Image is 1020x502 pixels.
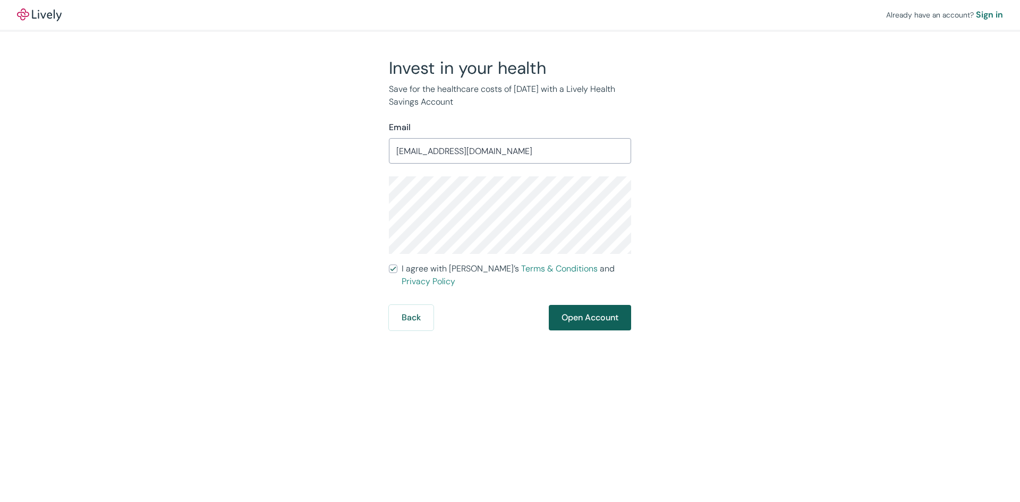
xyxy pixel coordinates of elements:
[17,8,62,21] img: Lively
[976,8,1003,21] a: Sign in
[17,8,62,21] a: LivelyLively
[886,8,1003,21] div: Already have an account?
[389,121,411,134] label: Email
[389,305,433,330] button: Back
[402,276,455,287] a: Privacy Policy
[402,262,631,288] span: I agree with [PERSON_NAME]’s and
[389,83,631,108] p: Save for the healthcare costs of [DATE] with a Lively Health Savings Account
[389,57,631,79] h2: Invest in your health
[521,263,598,274] a: Terms & Conditions
[549,305,631,330] button: Open Account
